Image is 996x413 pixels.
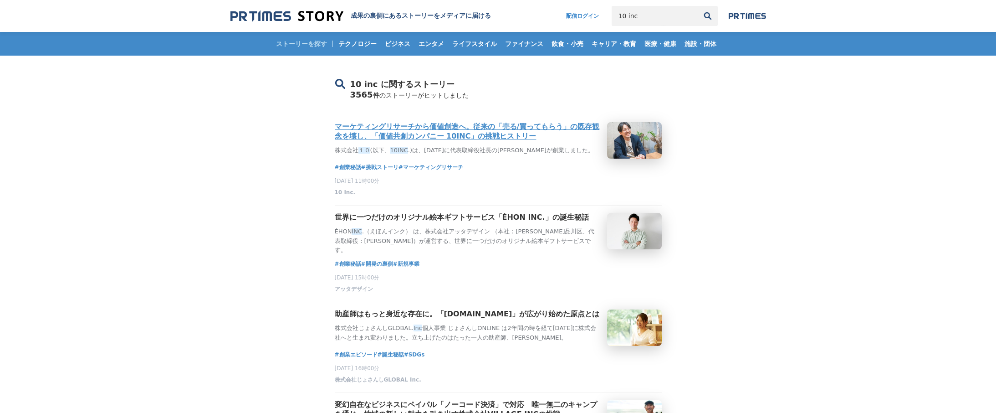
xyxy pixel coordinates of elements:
span: テクノロジー [335,40,380,48]
span: 10 Inc. [335,189,356,196]
a: 配信ログイン [557,6,608,26]
span: 件 [373,92,379,99]
a: 成果の裏側にあるストーリーをメディアに届ける 成果の裏側にあるストーリーをメディアに届ける [230,10,491,22]
span: 飲食・小売 [548,40,587,48]
span: ファイナンス [501,40,547,48]
a: エンタメ [415,32,448,56]
em: Inc [414,325,422,331]
a: 10 Inc. [335,191,356,198]
a: マーケティングリサーチから価値創造へ。従来の「売る/買ってもらう」の既存観念を壊し、「価値共創カンパニー 10INC」の挑戦ヒストリー株式会社１０(以下、10INC.)は、[DATE]に代表取締... [335,122,662,159]
p: 株式会社 (以下、 .)は、[DATE]に代表取締役社長の[PERSON_NAME]が創業しました。 [335,146,600,155]
span: アッタデザイン [335,285,373,293]
button: 検索 [698,6,718,26]
a: #創業秘話 [335,259,361,268]
input: キーワードで検索 [612,6,698,26]
a: テクノロジー [335,32,380,56]
img: 成果の裏側にあるストーリーをメディアに届ける [230,10,343,22]
a: 世界に一つだけのオリジナル絵本ギフトサービス「ÉHON INC.」の誕生秘話ÉHONINC.（えほんインク） は、株式会社アッタデザイン （本社：[PERSON_NAME]品川区、代表取締役：[... [335,213,662,255]
p: [DATE] 11時00分 [335,177,662,185]
span: 10 inc に関するストーリー [350,79,455,89]
a: 助産師はもっと身近な存在に。「[DOMAIN_NAME]」が広がり始めた原点とは株式会社じょさんしGLOBAL.Inc個人事業 じょさんしONLINE は2年間の時を経て[DATE]に株式会社へ... [335,310,662,346]
span: 施設・団体 [681,40,720,48]
a: アッタデザイン [335,288,373,294]
em: INC [352,228,362,235]
div: 3565 [335,90,662,111]
span: ライフスタイル [449,40,501,48]
em: 10 [390,147,398,154]
h1: 成果の裏側にあるストーリーをメディアに届ける [351,12,491,20]
a: 飲食・小売 [548,32,587,56]
a: キャリア・教育 [588,32,640,56]
span: 医療・健康 [641,40,680,48]
a: 医療・健康 [641,32,680,56]
a: #創業エピソード [335,350,378,359]
a: #新規事業 [393,259,419,268]
span: エンタメ [415,40,448,48]
h3: 世界に一つだけのオリジナル絵本ギフトサービス「ÉHON INC.」の誕生秘話 [335,213,589,222]
img: prtimes [729,12,766,20]
a: 施設・団体 [681,32,720,56]
h3: 助産師はもっと身近な存在に。「[DOMAIN_NAME]」が広がり始めた原点とは [335,310,600,319]
span: キャリア・教育 [588,40,640,48]
a: #創業秘話 [335,163,361,172]
a: #挑戦ストーリ [361,163,398,172]
a: ファイナンス [501,32,547,56]
a: 株式会社じょさんしGLOBAL Inc. [335,379,421,385]
p: [DATE] 16時00分 [335,365,662,372]
span: 株式会社じょさんしGLOBAL Inc. [335,376,421,384]
a: #SDGs [404,350,425,359]
span: のストーリーがヒットしました [379,92,469,99]
em: １０ [358,147,370,154]
p: 株式会社じょさんしGLOBAL. 個人事業 じょさんしONLINE は2年間の時を経て[DATE]に株式会社へと生まれ変わりました。立ち上げたのはたった一人の助産師、[PERSON_NAME]。 [335,324,600,343]
p: ÉHON .（えほんインク） は、株式会社アッタデザイン （本社：[PERSON_NAME]品川区、代表取締役：[PERSON_NAME]）が運営する、世界に一つだけのオリジナル絵本ギフトサービ... [335,227,600,255]
a: #開発の裏側 [361,259,393,268]
a: ライフスタイル [449,32,501,56]
em: INC [398,147,408,154]
a: #マーケティングリサーチ [398,163,463,172]
h3: マーケティングリサーチから価値創造へ。従来の「売る/買ってもらう」の既存観念を壊し、「価値共創カンパニー 10INC」の挑戦ヒストリー [335,122,600,141]
span: ビジネス [381,40,414,48]
a: #誕生秘話 [378,350,404,359]
a: ビジネス [381,32,414,56]
p: [DATE] 15時00分 [335,274,662,282]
